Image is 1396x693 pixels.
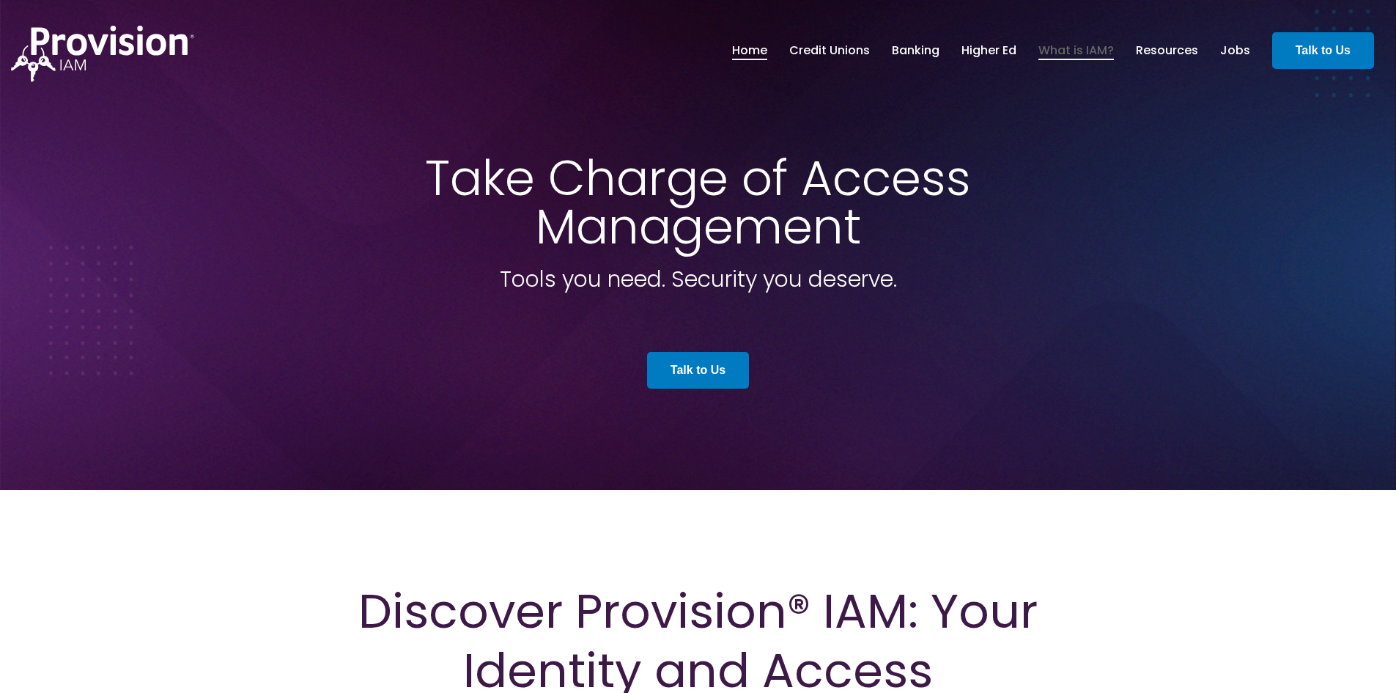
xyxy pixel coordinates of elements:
[647,352,749,389] a: Talk to Us
[1038,38,1114,63] a: What is IAM?
[425,144,971,260] span: Take Charge of Access Management
[1220,38,1250,63] a: Jobs
[721,27,1261,74] nav: menu
[1272,32,1374,69] a: Talk to Us
[1136,38,1198,63] a: Resources
[500,263,897,295] span: Tools you need. Security you deserve.
[732,38,767,63] a: Home
[11,26,194,82] img: ProvisionIAM-Logo-White
[789,38,870,63] a: Credit Unions
[961,38,1016,63] a: Higher Ed
[671,364,725,376] strong: Talk to Us
[1296,44,1351,56] strong: Talk to Us
[892,38,939,63] a: Banking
